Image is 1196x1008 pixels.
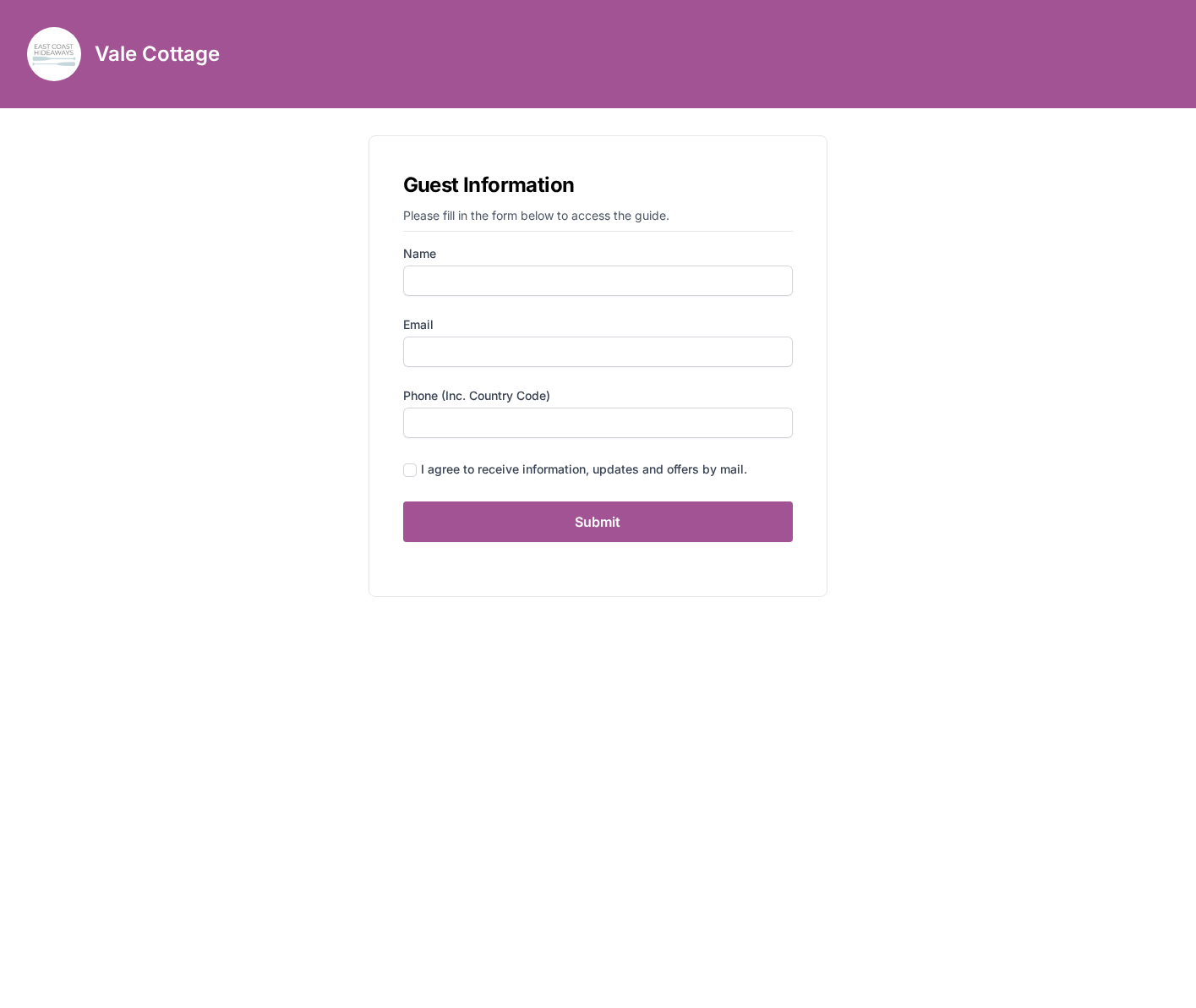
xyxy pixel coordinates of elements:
div: I agree to receive information, updates and offers by mail. [421,461,747,478]
h1: Guest Information [403,170,794,200]
p: Please fill in the form below to access the guide. [403,207,794,232]
a: Vale Cottage [27,27,220,81]
label: Name [403,245,794,262]
img: 2nipzxeyo2973m55rs2rk9xrja6p [27,27,81,81]
label: Email [403,316,794,333]
input: Submit [403,501,794,542]
label: Phone (inc. country code) [403,387,794,404]
h3: Vale Cottage [95,41,220,68]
